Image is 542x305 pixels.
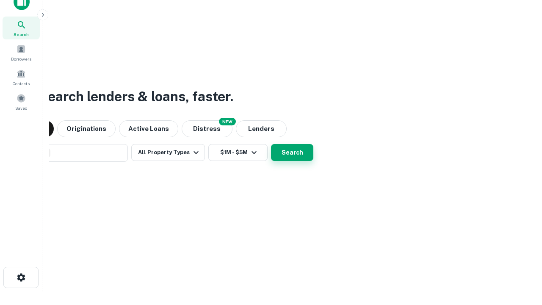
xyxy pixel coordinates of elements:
button: All Property Types [131,144,205,161]
button: Search [271,144,313,161]
a: Search [3,17,40,39]
div: NEW [219,118,236,125]
button: Search distressed loans with lien and other non-mortgage details. [182,120,232,137]
button: Active Loans [119,120,178,137]
span: Borrowers [11,55,31,62]
a: Borrowers [3,41,40,64]
span: Search [14,31,29,38]
a: Saved [3,90,40,113]
button: Originations [57,120,116,137]
button: Lenders [236,120,287,137]
span: Contacts [13,80,30,87]
span: Saved [15,105,28,111]
a: Contacts [3,66,40,89]
button: $1M - $5M [208,144,268,161]
iframe: Chat Widget [500,237,542,278]
h3: Search lenders & loans, faster. [39,86,233,107]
